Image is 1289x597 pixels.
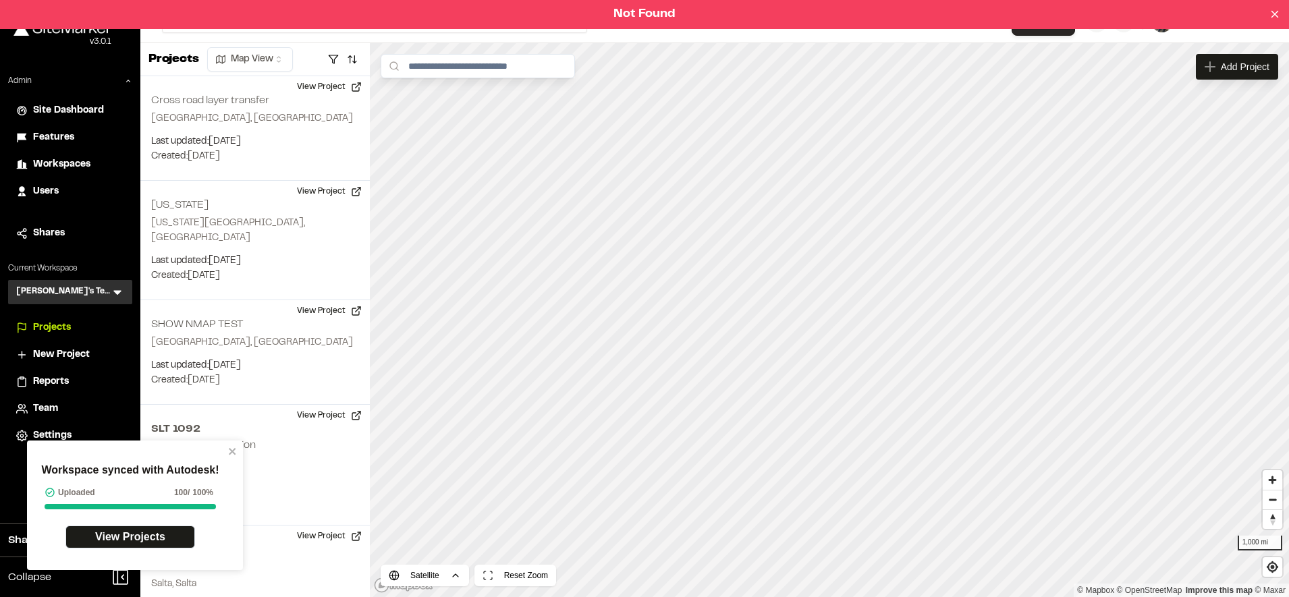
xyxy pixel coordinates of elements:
[33,428,72,443] span: Settings
[16,285,111,299] h3: [PERSON_NAME]'s Test
[151,542,359,558] h2: Salta
[1263,557,1282,577] button: Find my location
[33,374,69,389] span: Reports
[16,130,124,145] a: Features
[1238,536,1282,550] div: 1,000 mi
[16,428,124,443] a: Settings
[33,320,71,335] span: Projects
[151,216,359,246] p: [US_STATE][GEOGRAPHIC_DATA], [GEOGRAPHIC_DATA]
[8,262,132,275] p: Current Workspace
[174,486,190,499] span: 100 /
[16,374,124,389] a: Reports
[374,577,433,593] a: Mapbox logo
[381,565,469,586] button: Satellite
[33,157,90,172] span: Workspaces
[228,446,238,457] button: close
[8,569,51,586] span: Collapse
[1263,470,1282,490] button: Zoom in
[41,462,219,478] p: Workspace synced with Autodesk!
[1263,509,1282,529] button: Reset bearing to north
[151,320,243,329] h2: SHOW NMAP TEST
[151,200,209,210] h2: [US_STATE]
[474,565,556,586] button: Reset Zoom
[148,51,199,69] p: Projects
[65,525,195,548] a: View Projects
[1263,490,1282,509] button: Zoom out
[45,486,95,499] div: Uploaded
[8,532,99,548] span: Share Workspace
[1221,60,1269,74] span: Add Project
[192,486,213,499] span: 100%
[13,36,111,48] div: Oh geez...please don't...
[151,479,359,494] p: Last updated: [DATE]
[33,226,65,241] span: Shares
[289,525,370,547] button: View Project
[1255,586,1286,595] a: Maxar
[1263,490,1282,509] span: Zoom out
[151,577,359,592] p: Salta, Salta
[151,456,359,471] p: Salta, Salta
[151,358,359,373] p: Last updated: [DATE]
[151,494,359,509] p: Created: [DATE]
[151,421,359,437] h2: SLT 1092
[16,401,124,416] a: Team
[151,111,359,126] p: [GEOGRAPHIC_DATA], [GEOGRAPHIC_DATA]
[151,268,359,283] p: Created: [DATE]
[16,157,124,172] a: Workspaces
[8,75,32,87] p: Admin
[33,103,104,118] span: Site Dashboard
[370,43,1289,597] canvas: Map
[16,226,124,241] a: Shares
[33,130,74,145] span: Features
[151,373,359,388] p: Created: [DATE]
[289,300,370,322] button: View Project
[151,134,359,149] p: Last updated: [DATE]
[151,335,359,350] p: [GEOGRAPHIC_DATA], [GEOGRAPHIC_DATA]
[151,149,359,164] p: Created: [DATE]
[1117,586,1182,595] a: OpenStreetMap
[16,347,124,362] a: New Project
[33,184,59,199] span: Users
[16,103,124,118] a: Site Dashboard
[1186,586,1253,595] a: Map feedback
[289,405,370,426] button: View Project
[1077,586,1114,595] a: Mapbox
[16,320,124,335] a: Projects
[33,401,58,416] span: Team
[289,76,370,98] button: View Project
[289,181,370,202] button: View Project
[16,184,124,199] a: Users
[151,96,269,105] h2: Cross road layer transfer
[33,347,90,362] span: New Project
[151,254,359,268] p: Last updated: [DATE]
